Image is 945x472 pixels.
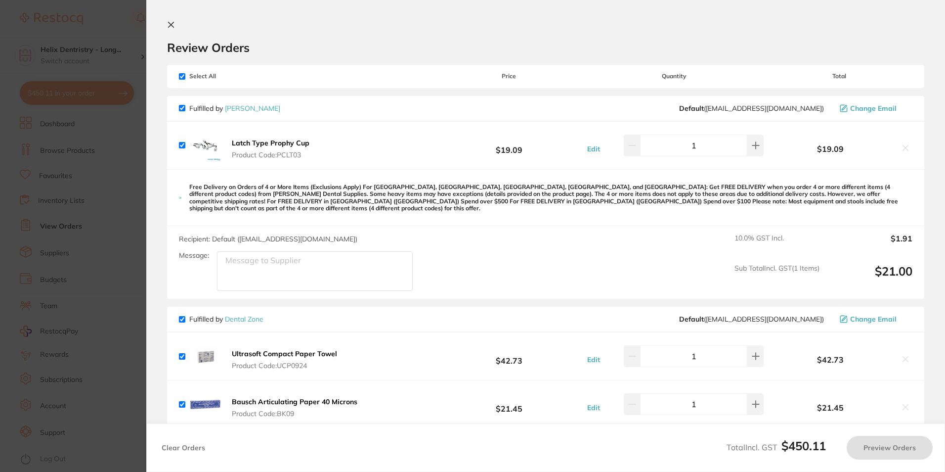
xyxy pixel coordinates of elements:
[847,436,933,460] button: Preview Orders
[734,234,819,256] span: 10.0 % GST Incl.
[189,130,221,161] img: eXlhcmRsZQ
[850,104,897,112] span: Change Email
[229,349,340,370] button: Ultrasoft Compact Paper Towel Product Code:UCP0924
[225,315,263,324] a: Dental Zone
[189,184,912,212] p: Free Delivery on Orders of 4 or More Items (Exclusions Apply) For [GEOGRAPHIC_DATA], [GEOGRAPHIC_...
[766,355,895,364] b: $42.73
[189,315,263,323] p: Fulfilled by
[766,403,895,412] b: $21.45
[189,104,280,112] p: Fulfilled by
[232,151,309,159] span: Product Code: PCLT03
[435,73,582,80] span: Price
[435,136,582,154] b: $19.09
[827,264,912,291] output: $21.00
[584,355,603,364] button: Edit
[766,144,895,153] b: $19.09
[189,388,221,420] img: NXNwZmppOQ
[850,315,897,323] span: Change Email
[582,73,766,80] span: Quantity
[679,104,704,113] b: Default
[232,397,357,406] b: Bausch Articulating Paper 40 Microns
[232,139,309,147] b: Latch Type Prophy Cup
[159,436,208,460] button: Clear Orders
[679,315,824,323] span: hello@dentalzone.com.au
[727,442,826,452] span: Total Incl. GST
[189,340,221,372] img: MGN4djh6ZQ
[232,349,337,358] b: Ultrasoft Compact Paper Towel
[837,315,912,324] button: Change Email
[679,104,824,112] span: save@adamdental.com.au
[435,395,582,414] b: $21.45
[679,315,704,324] b: Default
[229,139,312,159] button: Latch Type Prophy Cup Product Code:PCLT03
[179,235,357,243] span: Recipient: Default ( [EMAIL_ADDRESS][DOMAIN_NAME] )
[179,73,278,80] span: Select All
[232,410,357,418] span: Product Code: BK09
[734,264,819,291] span: Sub Total Incl. GST ( 1 Items)
[827,234,912,256] output: $1.91
[229,397,360,418] button: Bausch Articulating Paper 40 Microns Product Code:BK09
[837,104,912,113] button: Change Email
[435,347,582,366] b: $42.73
[781,438,826,453] b: $450.11
[584,403,603,412] button: Edit
[232,362,337,370] span: Product Code: UCP0924
[167,40,924,55] h2: Review Orders
[584,144,603,153] button: Edit
[225,104,280,113] a: [PERSON_NAME]
[179,251,209,260] label: Message:
[766,73,912,80] span: Total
